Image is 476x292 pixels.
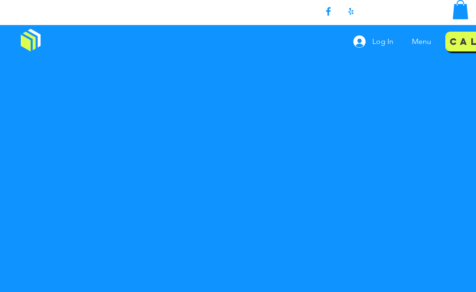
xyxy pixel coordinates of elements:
div: Menu [405,30,441,53]
img: Facebook [323,6,334,17]
span: Log In [369,36,397,47]
img: Yelp! [345,6,357,17]
nav: Site [405,30,441,53]
button: Log In [347,33,400,51]
ul: Social Bar [323,6,357,17]
img: Window Cleaning Budds, Affordable window cleaning services near me in Los Angeles [21,29,41,52]
p: Menu [407,30,436,53]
